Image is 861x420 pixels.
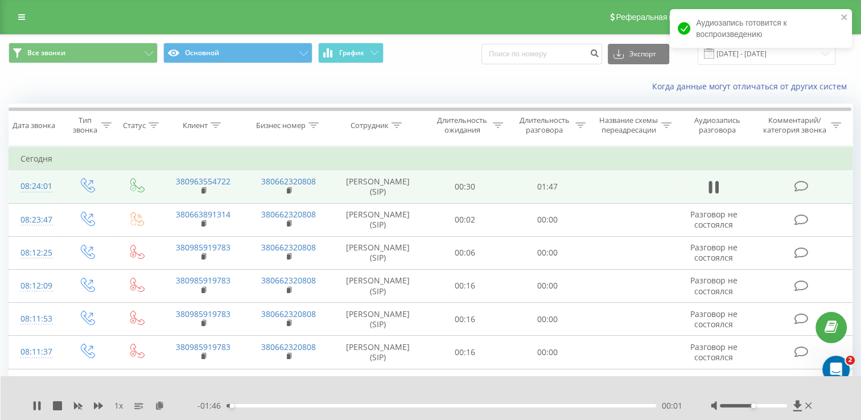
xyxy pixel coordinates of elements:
td: 00:17 [424,369,506,402]
div: Клиент [183,121,208,130]
button: Экспорт [608,44,669,64]
span: График [339,49,364,57]
a: 380985919783 [176,341,230,352]
a: 380937110763 [176,374,230,385]
span: Разговор не состоялся [690,308,737,330]
span: Все звонки [27,48,65,57]
a: 380963554722 [176,176,230,187]
a: 380662320808 [261,308,316,319]
td: 00:46 [506,369,588,402]
td: 00:00 [506,303,588,336]
td: 00:30 [424,170,506,203]
td: КЦ [GEOGRAPHIC_DATA] [588,369,674,402]
button: Все звонки [9,43,158,63]
button: Основной [163,43,312,63]
td: [PERSON_NAME] (SIP) [332,269,424,302]
a: 380662320808 [261,176,316,187]
span: Разговор не состоялся [690,341,737,363]
a: Когда данные могут отличаться от других систем [652,81,852,92]
a: 380662320808 [261,209,316,220]
span: Реферальная программа [616,13,709,22]
span: 00:01 [662,400,682,411]
div: Дата звонка [13,121,55,130]
div: Accessibility label [229,403,234,408]
div: Accessibility label [751,403,756,408]
div: 08:23:47 [20,209,50,231]
div: 08:12:25 [20,242,50,264]
span: Разговор не состоялся [690,275,737,296]
td: 00:16 [424,269,506,302]
span: 1 x [114,400,123,411]
td: 00:00 [506,236,588,269]
div: Комментарий/категория звонка [761,116,828,135]
div: Бизнес номер [256,121,306,130]
td: [PERSON_NAME] (SIP) [332,303,424,336]
div: Сотрудник [351,121,389,130]
td: 00:00 [506,203,588,236]
button: close [841,13,848,23]
input: Поиск по номеру [481,44,602,64]
div: Длительность ожидания [434,116,491,135]
div: Аудиозапись разговора [685,116,751,135]
td: [PERSON_NAME] (SIP) [332,336,424,369]
a: 380985919783 [176,242,230,253]
td: 00:02 [424,203,506,236]
td: [PERSON_NAME] (SIP) [332,170,424,203]
span: Разговор не состоялся [690,242,737,263]
td: 00:16 [424,303,506,336]
td: Сегодня [9,147,852,170]
div: 08:07:50 [20,374,50,397]
a: 380985919783 [176,275,230,286]
td: 00:00 [506,336,588,369]
td: 00:00 [506,269,588,302]
a: 380800205635 [261,374,316,385]
span: Разговор не состоялся [690,209,737,230]
td: 01:47 [506,170,588,203]
a: 380663891314 [176,209,230,220]
div: Аудиозапись готовится к воспроизведению [670,9,852,48]
div: Длительность разговора [516,116,572,135]
div: 08:12:09 [20,275,50,297]
a: 380662320808 [261,242,316,253]
a: 380662320808 [261,275,316,286]
td: 00:16 [424,336,506,369]
div: Тип звонка [72,116,98,135]
td: 00:06 [424,236,506,269]
div: 08:24:01 [20,175,50,197]
td: [PERSON_NAME] (SIP) [332,236,424,269]
div: 08:11:53 [20,308,50,330]
iframe: Intercom live chat [822,356,850,383]
span: - 01:46 [197,400,226,411]
span: 2 [846,356,855,365]
a: 380985919783 [176,308,230,319]
td: [PERSON_NAME] (SIP) [332,369,424,402]
td: [PERSON_NAME] (SIP) [332,203,424,236]
button: График [318,43,384,63]
div: 08:11:37 [20,341,50,363]
div: Название схемы переадресации [599,116,658,135]
a: 380662320808 [261,341,316,352]
div: Статус [123,121,146,130]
